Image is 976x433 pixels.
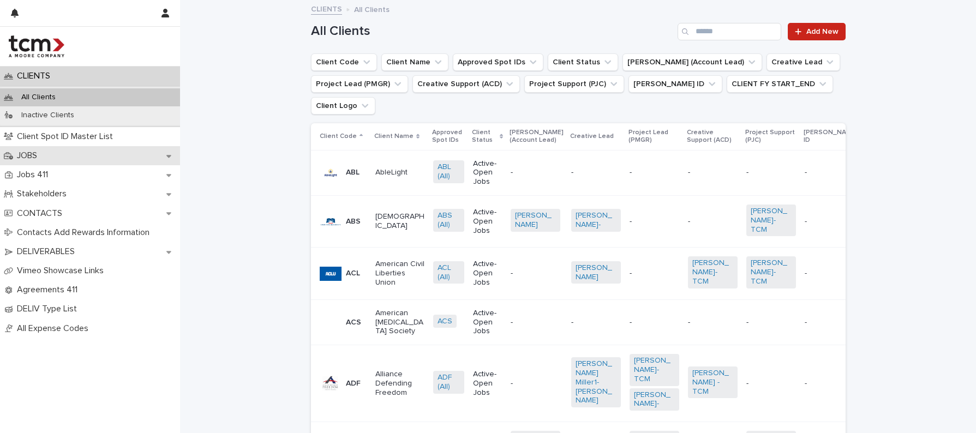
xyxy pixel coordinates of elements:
[687,127,739,147] p: Creative Support (ACD)
[473,159,502,187] p: Active-Open Jobs
[630,168,679,177] p: -
[472,127,497,147] p: Client Status
[628,127,680,147] p: Project Lead (PMGR)
[346,379,361,388] p: ADF
[746,168,796,177] p: -
[13,111,83,120] p: Inactive Clients
[311,299,934,345] tr: ACSAmerican [MEDICAL_DATA] SocietyACS Active-Open Jobs------- -
[438,373,460,392] a: ADF (All)
[375,309,425,336] p: American [MEDICAL_DATA] Society
[438,163,460,181] a: ABL (All)
[804,127,858,147] p: [PERSON_NAME] ID
[354,3,390,15] p: All Clients
[453,53,543,71] button: Approved Spot IDs
[311,97,375,115] button: Client Logo
[375,260,425,287] p: American Civil Liberties Union
[576,359,616,405] a: [PERSON_NAME] Miller1-[PERSON_NAME]
[746,318,796,327] p: -
[745,127,797,147] p: Project Support (PJC)
[13,131,122,142] p: Client Spot ID Master List
[311,150,934,195] tr: ABLAbleLightABL (All) Active-Open Jobs------- -
[805,166,809,177] p: -
[727,75,833,93] button: CLIENT FY START_END
[13,266,112,276] p: Vimeo Showcase Links
[628,75,722,93] button: Neilson ID
[751,258,792,286] a: [PERSON_NAME]-TCM
[524,75,624,93] button: Project Support (PJC)
[346,168,360,177] p: ABL
[806,28,839,35] span: Add New
[374,130,414,142] p: Client Name
[311,248,934,299] tr: ACLAmerican Civil Liberties UnionACL (All) Active-Open Jobs-[PERSON_NAME] -[PERSON_NAME]-TCM [PER...
[13,246,83,257] p: DELIVERABLES
[438,211,460,230] a: ABS (All)
[13,227,158,238] p: Contacts Add Rewards Information
[432,127,465,147] p: Approved Spot IDs
[13,189,75,199] p: Stakeholders
[510,127,564,147] p: [PERSON_NAME] (Account Lead)
[311,75,408,93] button: Project Lead (PMGR)
[346,217,361,226] p: ABS
[511,379,560,388] p: -
[375,370,425,397] p: Alliance Defending Freedom
[311,53,377,71] button: Client Code
[346,318,361,327] p: ACS
[13,304,86,314] p: DELIV Type List
[346,269,360,278] p: ACL
[688,318,738,327] p: -
[678,23,781,40] input: Search
[13,208,71,219] p: CONTACTS
[438,263,460,282] a: ACL (All)
[634,390,675,409] a: [PERSON_NAME]-
[511,318,560,327] p: -
[548,53,618,71] button: Client Status
[438,317,452,326] a: ACS
[805,267,809,278] p: -
[630,318,679,327] p: -
[13,151,46,161] p: JOBS
[622,53,762,71] button: Moore AE (Account Lead)
[311,2,342,15] a: CLIENTS
[511,168,560,177] p: -
[805,215,809,226] p: -
[788,23,845,40] a: Add New
[375,168,425,177] p: AbleLight
[473,370,502,397] p: Active-Open Jobs
[311,23,674,39] h1: All Clients
[9,35,64,57] img: 4hMmSqQkux38exxPVZHQ
[805,377,809,388] p: -
[473,309,502,336] p: Active-Open Jobs
[511,269,560,278] p: -
[576,263,616,282] a: [PERSON_NAME]
[746,379,796,388] p: -
[630,269,679,278] p: -
[13,323,97,334] p: All Expense Codes
[692,369,733,396] a: [PERSON_NAME] -TCM
[571,318,621,327] p: -
[412,75,520,93] button: Creative Support (ACD)
[320,130,357,142] p: Client Code
[688,217,738,226] p: -
[311,195,934,247] tr: ABS[DEMOGRAPHIC_DATA]ABS (All) Active-Open Jobs[PERSON_NAME] [PERSON_NAME]- --[PERSON_NAME]-TCM -...
[515,211,556,230] a: [PERSON_NAME]
[13,93,64,102] p: All Clients
[767,53,840,71] button: Creative Lead
[576,211,616,230] a: [PERSON_NAME]-
[13,170,57,180] p: Jobs 411
[570,130,614,142] p: Creative Lead
[751,207,792,234] a: [PERSON_NAME]-TCM
[311,345,934,422] tr: ADFAlliance Defending FreedomADF (All) Active-Open Jobs-[PERSON_NAME] Miller1-[PERSON_NAME] [PERS...
[805,316,809,327] p: -
[571,168,621,177] p: -
[688,168,738,177] p: -
[634,356,675,383] a: [PERSON_NAME]-TCM
[13,285,86,295] p: Agreements 411
[692,258,733,286] a: [PERSON_NAME]-TCM
[473,260,502,287] p: Active-Open Jobs
[381,53,448,71] button: Client Name
[375,212,425,231] p: [DEMOGRAPHIC_DATA]
[473,208,502,235] p: Active-Open Jobs
[630,217,679,226] p: -
[13,71,59,81] p: CLIENTS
